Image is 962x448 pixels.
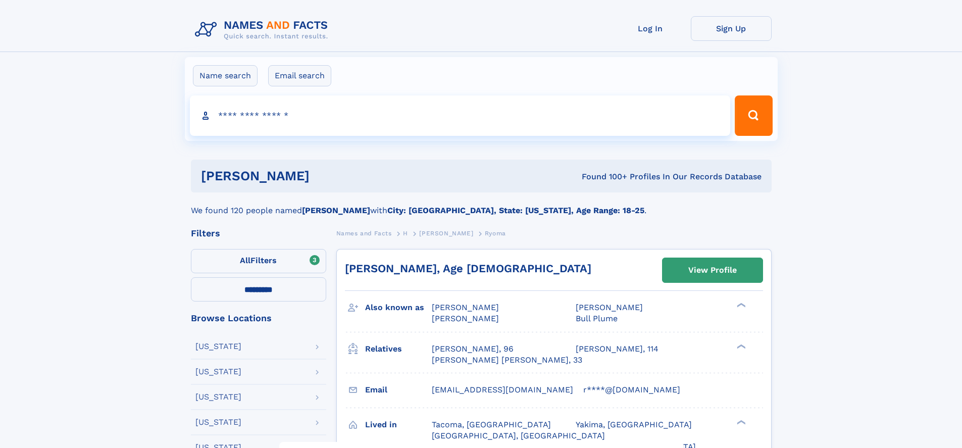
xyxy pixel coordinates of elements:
[365,381,432,399] h3: Email
[485,230,506,237] span: Ryoma
[432,385,573,394] span: [EMAIL_ADDRESS][DOMAIN_NAME]
[734,302,746,309] div: ❯
[302,206,370,215] b: [PERSON_NAME]
[734,343,746,350] div: ❯
[432,431,605,440] span: [GEOGRAPHIC_DATA], [GEOGRAPHIC_DATA]
[345,262,591,275] a: [PERSON_NAME], Age [DEMOGRAPHIC_DATA]
[191,229,326,238] div: Filters
[663,258,763,282] a: View Profile
[445,171,762,182] div: Found 100+ Profiles In Our Records Database
[735,95,772,136] button: Search Button
[432,343,514,355] a: [PERSON_NAME], 96
[691,16,772,41] a: Sign Up
[419,227,473,239] a: [PERSON_NAME]
[195,368,241,376] div: [US_STATE]
[193,65,258,86] label: Name search
[195,393,241,401] div: [US_STATE]
[576,343,659,355] a: [PERSON_NAME], 114
[576,303,643,312] span: [PERSON_NAME]
[201,170,446,182] h1: [PERSON_NAME]
[195,418,241,426] div: [US_STATE]
[576,420,692,429] span: Yakima, [GEOGRAPHIC_DATA]
[432,303,499,312] span: [PERSON_NAME]
[610,16,691,41] a: Log In
[191,314,326,323] div: Browse Locations
[403,230,408,237] span: H
[432,314,499,323] span: [PERSON_NAME]
[403,227,408,239] a: H
[419,230,473,237] span: [PERSON_NAME]
[734,419,746,425] div: ❯
[688,259,737,282] div: View Profile
[365,299,432,316] h3: Also known as
[191,16,336,43] img: Logo Names and Facts
[576,314,618,323] span: Bull Plume
[387,206,644,215] b: City: [GEOGRAPHIC_DATA], State: [US_STATE], Age Range: 18-25
[365,340,432,358] h3: Relatives
[365,416,432,433] h3: Lived in
[191,249,326,273] label: Filters
[240,256,250,265] span: All
[190,95,731,136] input: search input
[432,420,551,429] span: Tacoma, [GEOGRAPHIC_DATA]
[195,342,241,351] div: [US_STATE]
[432,355,582,366] a: [PERSON_NAME] [PERSON_NAME], 33
[268,65,331,86] label: Email search
[336,227,392,239] a: Names and Facts
[191,192,772,217] div: We found 120 people named with .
